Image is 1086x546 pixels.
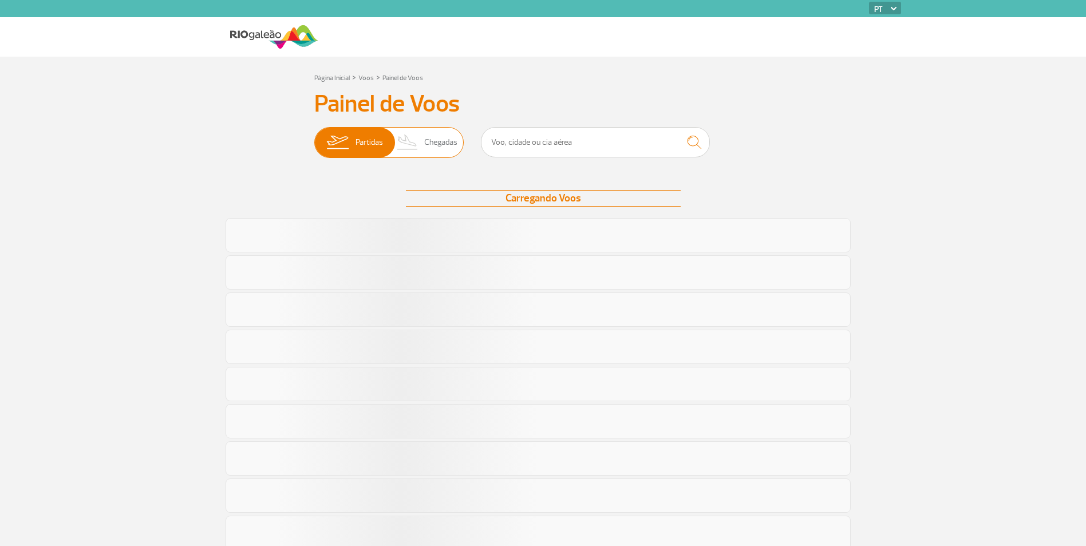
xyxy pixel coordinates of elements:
[319,128,356,157] img: slider-embarque
[481,127,710,157] input: Voo, cidade ou cia aérea
[352,70,356,84] a: >
[376,70,380,84] a: >
[358,74,374,82] a: Voos
[314,90,772,118] h3: Painel de Voos
[406,190,681,207] div: Carregando Voos
[391,128,425,157] img: slider-desembarque
[314,74,350,82] a: Página Inicial
[356,128,383,157] span: Partidas
[382,74,423,82] a: Painel de Voos
[424,128,457,157] span: Chegadas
